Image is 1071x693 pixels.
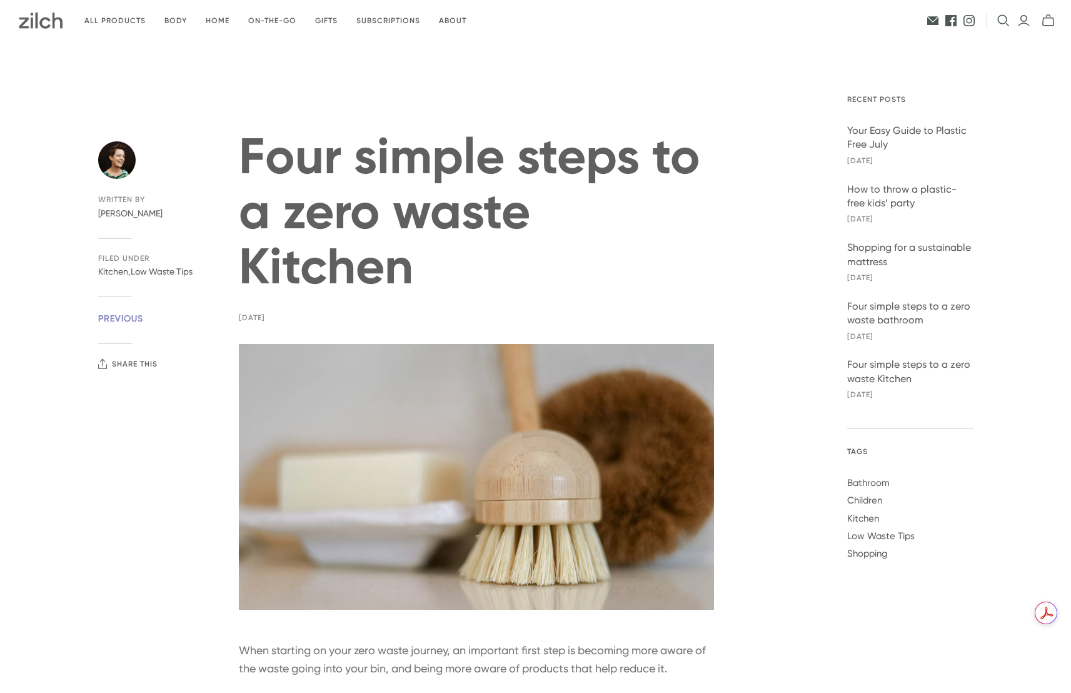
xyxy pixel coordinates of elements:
a: Your Easy Guide to Plastic Free July [847,124,973,152]
span: [DATE] [847,214,973,225]
a: All products [75,6,155,36]
span: Recent posts [847,94,973,105]
button: Open search [997,14,1010,27]
span: Filed under [98,253,194,264]
a: Body [155,6,196,36]
a: Four simple steps to a zero waste Kitchen [847,358,973,386]
a: Previous [98,313,143,324]
span: [DATE] [847,390,973,400]
a: On-the-go [239,6,306,36]
a: Gifts [306,6,347,36]
span: Share this [112,360,158,368]
a: How to throw a plastic-free kids’ party [847,183,973,211]
a: Login [1017,14,1030,28]
span: [PERSON_NAME] [98,208,194,220]
div: , [98,266,194,278]
span: [DATE] [847,273,973,283]
button: Share this [98,358,158,369]
a: Low Waste Tips [131,266,193,276]
a: Kitchen [847,513,879,524]
button: mini-cart-toggle [1038,14,1058,28]
span: Written by [98,195,194,205]
a: Four simple steps to a zero waste bathroom [847,300,973,328]
a: Kitchen [98,266,128,276]
p: When starting on your zero waste journey, an important first step is becoming more aware of the w... [239,642,714,678]
h1: Four simple steps to a zero waste Kitchen [239,129,714,294]
span: Tags [847,447,973,457]
a: Children [847,495,882,506]
img: Zilch has done the hard yards and handpicked the best ethical and sustainable products for you an... [19,13,63,29]
a: Shopping for a sustainable mattress [847,241,973,269]
img: Rachel Sebastian [98,141,136,179]
img: Four simple steps to a zero waste Kitchen [239,344,714,610]
a: Bathroom [847,477,890,488]
span: [DATE] [847,331,973,342]
label: [DATE] [239,313,265,322]
a: Shopping [847,548,887,559]
a: About [430,6,476,36]
a: Home [196,6,239,36]
a: Subscriptions [347,6,430,36]
a: Low Waste Tips [847,530,915,542]
span: [DATE] [847,156,973,166]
